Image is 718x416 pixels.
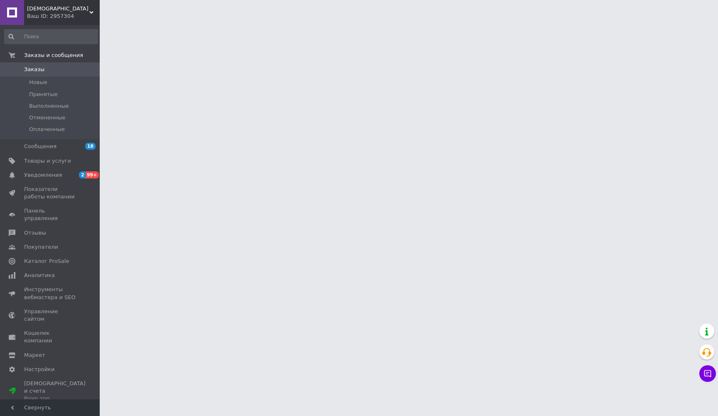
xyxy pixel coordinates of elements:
[24,329,77,344] span: Кошелек компании
[4,29,98,44] input: Поиск
[24,143,57,150] span: Сообщения
[24,352,45,359] span: Маркет
[24,186,77,201] span: Показатели работы компании
[24,380,86,403] span: [DEMOGRAPHIC_DATA] и счета
[86,171,99,178] span: 99+
[24,286,77,301] span: Инструменты вебмастера и SEO
[24,66,44,73] span: Заказы
[85,143,96,150] span: 18
[27,5,89,12] span: Харизма
[29,114,65,121] span: Отмененные
[29,102,69,110] span: Выполненные
[24,229,46,237] span: Отзывы
[29,91,58,98] span: Принятые
[27,12,100,20] div: Ваш ID: 2957304
[24,243,58,251] span: Покупатели
[29,79,47,86] span: Новые
[79,171,86,178] span: 2
[24,258,69,265] span: Каталог ProSale
[24,157,71,165] span: Товары и услуги
[24,366,54,373] span: Настройки
[24,52,83,59] span: Заказы и сообщения
[24,171,62,179] span: Уведомления
[24,308,77,323] span: Управление сайтом
[24,395,86,402] div: Prom топ
[24,207,77,222] span: Панель управления
[29,126,65,133] span: Оплаченные
[699,365,716,382] button: Чат с покупателем
[24,272,55,279] span: Аналитика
